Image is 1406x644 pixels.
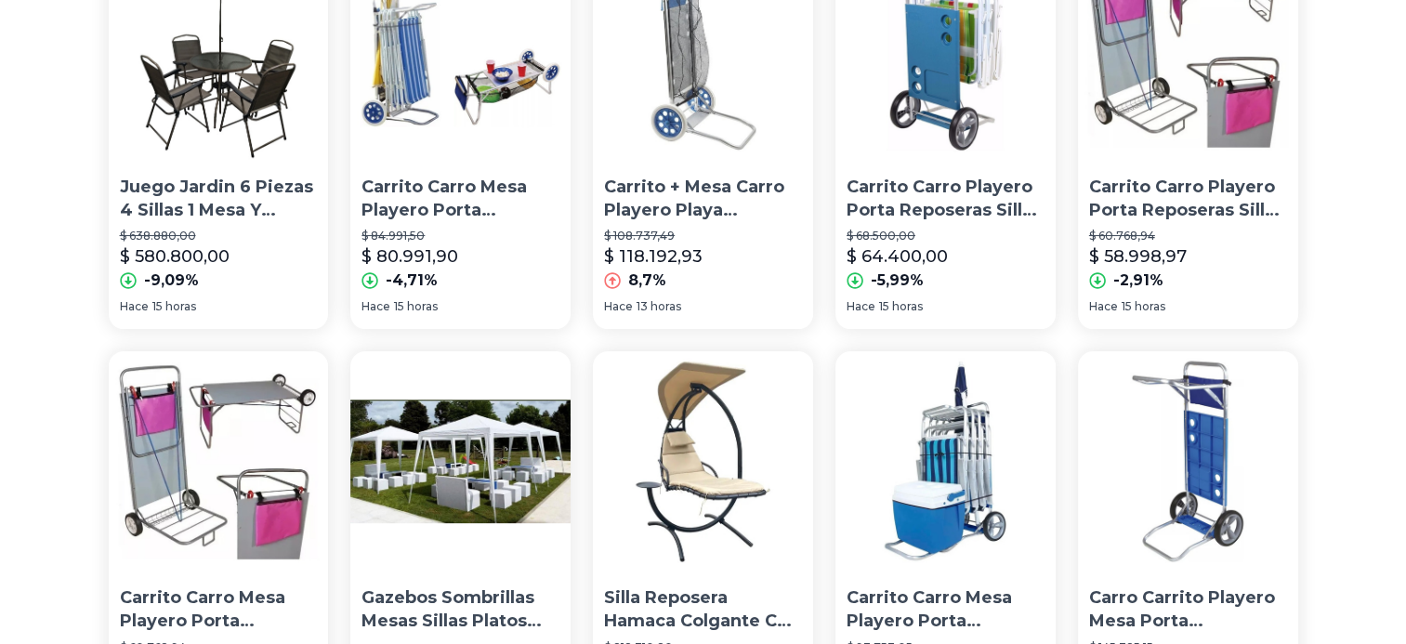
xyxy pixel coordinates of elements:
[394,299,438,314] span: 15 horas
[879,299,923,314] span: 15 horas
[847,299,875,314] span: Hace
[109,351,329,572] img: Carrito Carro Mesa Playero Porta Reposeras Sillas Sombrillas
[604,586,802,633] p: Silla Reposera Hamaca Colgante Con Mesa Y Sombrilla Import!
[361,586,559,633] p: Gazebos Sombrillas Mesas Sillas Platos Vasos Alquiler
[593,351,813,572] img: Silla Reposera Hamaca Colgante Con Mesa Y Sombrilla Import!
[847,176,1045,222] p: Carrito Carro Playero Porta Reposeras Sillas Sombrilla Mesa!
[1089,229,1287,243] p: $ 60.768,94
[835,351,1056,572] img: Carrito Carro Mesa Playero Porta Reposeras Sillas Sombrilla
[386,269,438,292] p: -4,71%
[361,243,458,269] p: $ 80.991,90
[152,299,196,314] span: 15 horas
[120,243,230,269] p: $ 580.800,00
[1089,299,1118,314] span: Hace
[604,176,802,222] p: Carrito + Mesa Carro Playero Playa Reposera [GEOGRAPHIC_DATA] Sombrilla
[361,229,559,243] p: $ 84.991,50
[120,586,318,633] p: Carrito Carro Mesa Playero Porta Reposeras [GEOGRAPHIC_DATA] Sombrillas
[1122,299,1165,314] span: 15 horas
[847,229,1045,243] p: $ 68.500,00
[1089,243,1187,269] p: $ 58.998,97
[1113,269,1163,292] p: -2,91%
[604,299,633,314] span: Hace
[350,351,571,572] img: Gazebos Sombrillas Mesas Sillas Platos Vasos Alquiler
[1089,586,1287,633] p: Carro Carrito Playero Mesa Porta [GEOGRAPHIC_DATA] [GEOGRAPHIC_DATA] [GEOGRAPHIC_DATA]
[847,586,1045,633] p: Carrito Carro Mesa Playero Porta Reposeras [GEOGRAPHIC_DATA] Sombrilla
[604,229,802,243] p: $ 108.737,49
[1089,176,1287,222] p: Carrito Carro Playero Porta Reposeras Sillas Sombrillas Mesa
[637,299,681,314] span: 13 horas
[144,269,199,292] p: -9,09%
[628,269,666,292] p: 8,7%
[361,176,559,222] p: Carrito Carro Mesa Playero Porta Reposeras [GEOGRAPHIC_DATA] Sombrilla
[604,243,703,269] p: $ 118.192,93
[361,299,390,314] span: Hace
[120,299,149,314] span: Hace
[120,229,318,243] p: $ 638.880,00
[871,269,924,292] p: -5,99%
[847,243,948,269] p: $ 64.400,00
[1078,351,1298,572] img: Carro Carrito Playero Mesa Porta Silla Sombrilla Playa Plega
[120,176,318,222] p: Juego Jardin 6 Piezas 4 Sillas 1 Mesa Y Sombrilla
